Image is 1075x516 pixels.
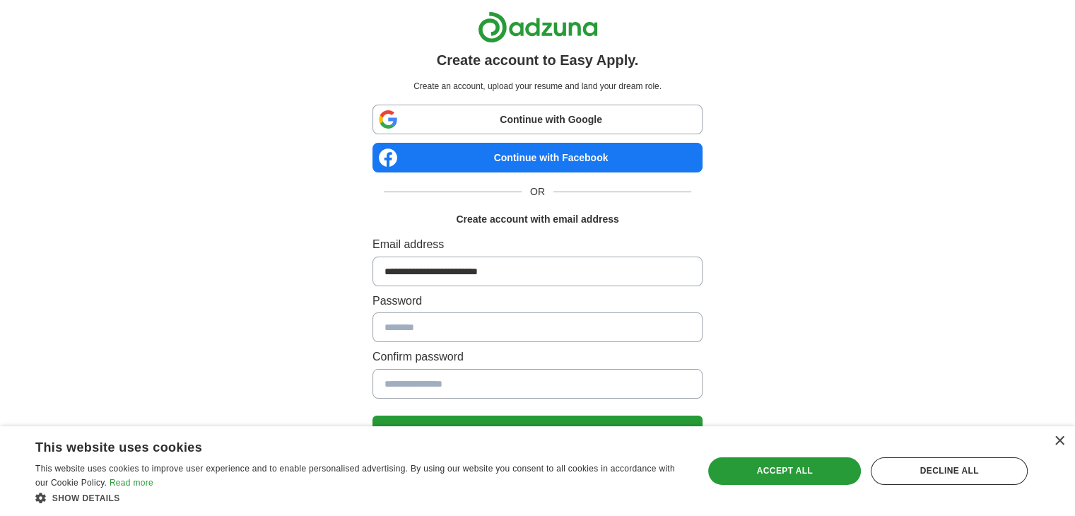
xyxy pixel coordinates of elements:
[372,235,703,254] label: Email address
[708,457,861,484] div: Accept all
[522,184,553,199] span: OR
[437,49,639,71] h1: Create account to Easy Apply.
[1054,436,1064,447] div: Close
[52,493,120,503] span: Show details
[372,105,703,134] a: Continue with Google
[35,491,683,505] div: Show details
[871,457,1028,484] div: Decline all
[372,143,703,172] a: Continue with Facebook
[478,11,598,43] img: Adzuna logo
[372,292,703,310] label: Password
[110,478,153,488] a: Read more, opens a new window
[372,416,703,445] button: Create Account
[35,435,648,456] div: This website uses cookies
[375,80,700,93] p: Create an account, upload your resume and land your dream role.
[456,211,618,227] h1: Create account with email address
[35,464,675,488] span: This website uses cookies to improve user experience and to enable personalised advertising. By u...
[372,348,703,366] label: Confirm password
